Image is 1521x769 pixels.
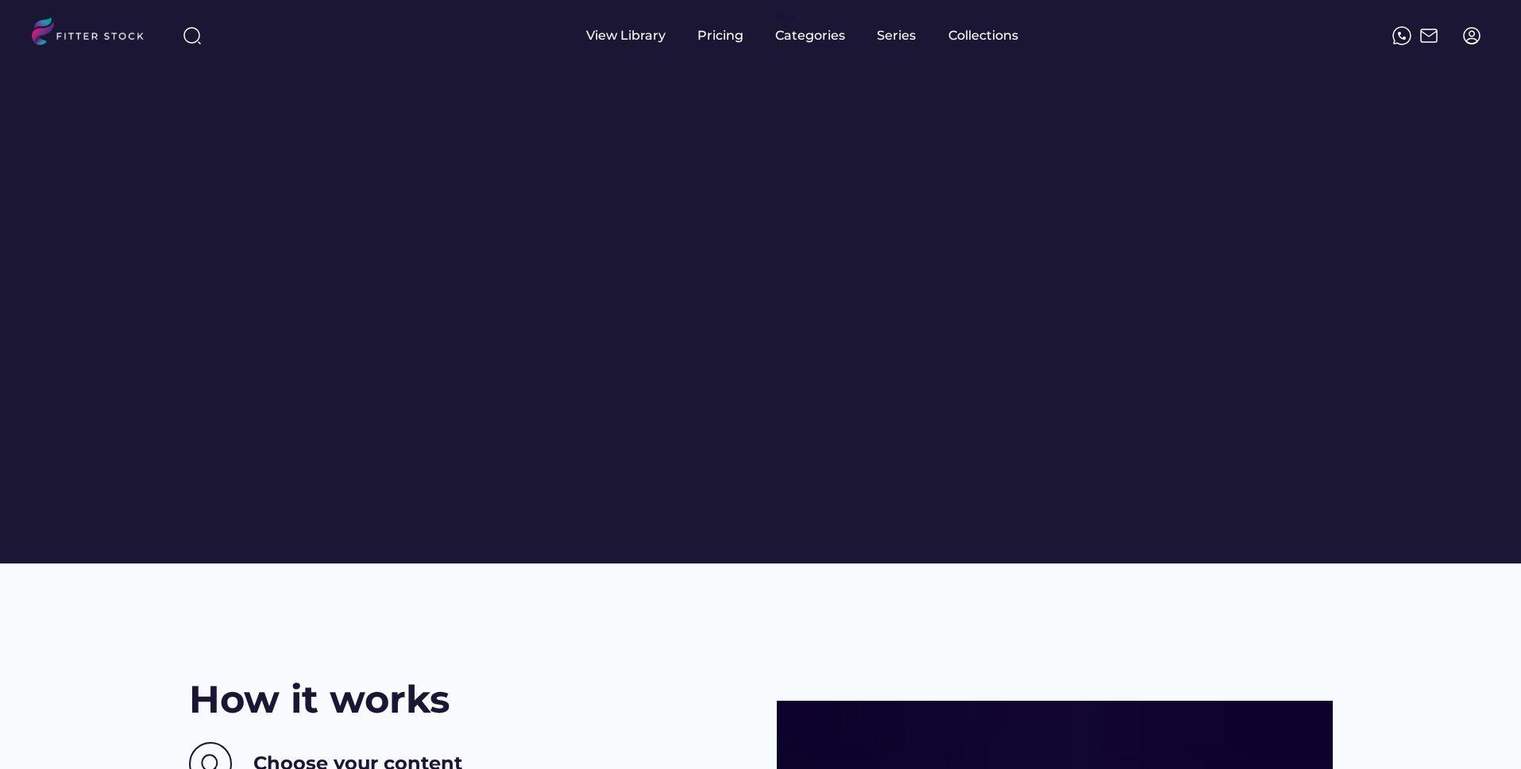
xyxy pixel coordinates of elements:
div: View Library [586,27,666,44]
img: profile-circle.svg [1462,26,1481,45]
div: Pricing [697,27,743,44]
img: search-normal%203.svg [183,26,202,45]
div: fvck [775,8,796,24]
div: Categories [775,27,845,44]
h2: How it works [189,673,450,726]
img: meteor-icons_whatsapp%20%281%29.svg [1392,26,1411,45]
img: LOGO.svg [32,17,157,50]
div: Collections [948,27,1018,44]
div: Series [877,27,917,44]
img: Frame%2051.svg [1419,26,1438,45]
